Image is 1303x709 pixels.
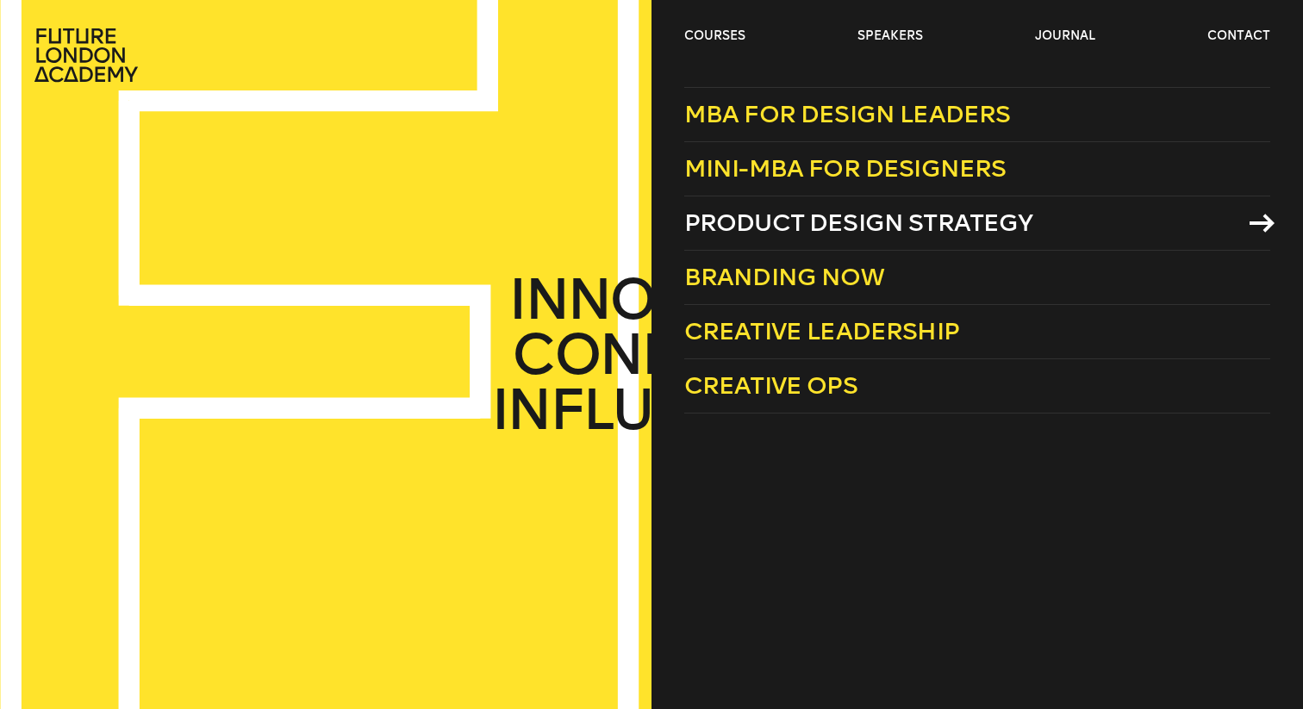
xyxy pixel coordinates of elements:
a: Branding Now [684,251,1270,305]
a: Creative Leadership [684,305,1270,359]
a: Product Design Strategy [684,196,1270,251]
span: Product Design Strategy [684,208,1033,237]
a: MBA for Design Leaders [684,87,1270,142]
span: Branding Now [684,263,884,291]
span: Creative Ops [684,371,857,400]
a: Mini-MBA for Designers [684,142,1270,196]
span: MBA for Design Leaders [684,100,1011,128]
a: contact [1207,28,1270,45]
span: Creative Leadership [684,317,959,345]
a: speakers [857,28,923,45]
a: courses [684,28,745,45]
span: Mini-MBA for Designers [684,154,1007,183]
a: Creative Ops [684,359,1270,414]
a: journal [1035,28,1095,45]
